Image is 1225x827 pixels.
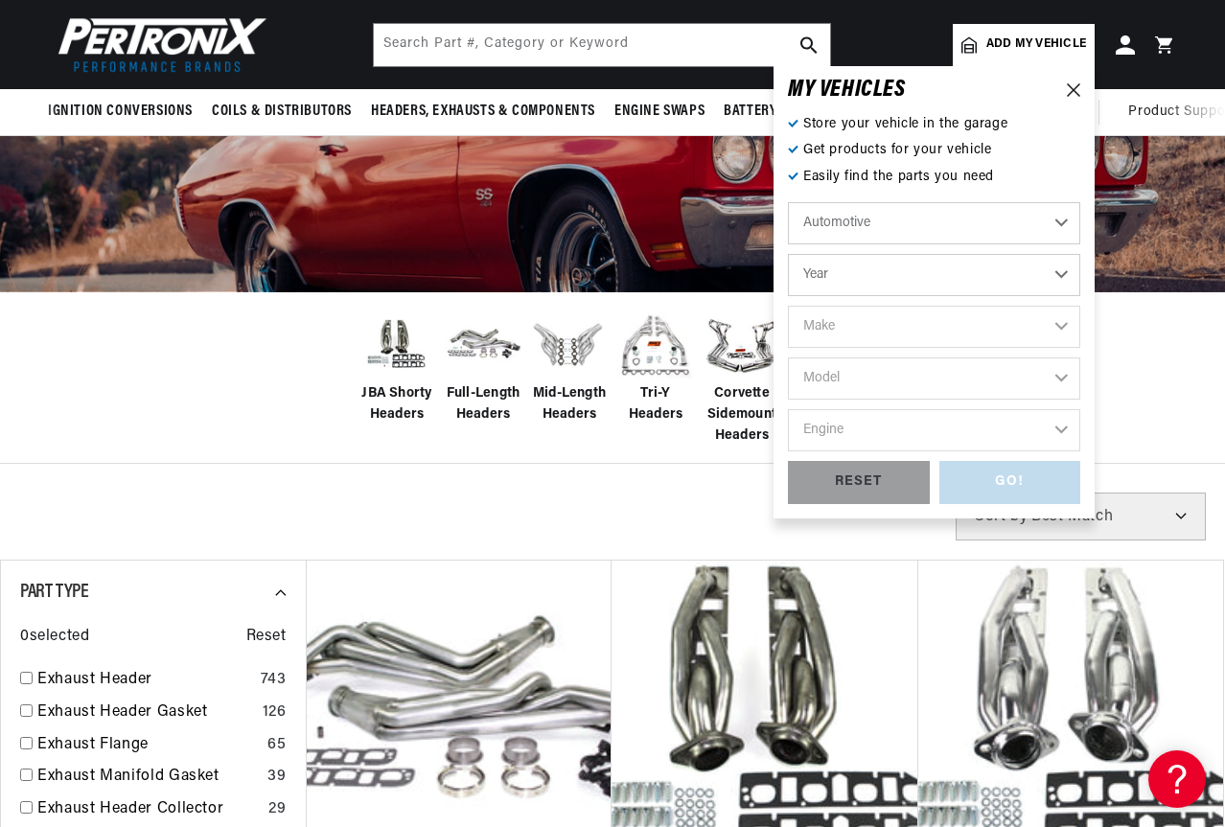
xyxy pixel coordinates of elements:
span: 0 selected [20,625,89,650]
a: Full-Length Headers Full-Length Headers [445,307,521,426]
img: Corvette Sidemount Headers [704,307,780,383]
select: Model [788,357,1080,400]
a: Tri-Y Headers Tri-Y Headers [617,307,694,426]
a: Exhaust Header Collector [37,797,261,822]
span: JBA Shorty Headers [358,383,435,426]
img: Mid-Length Headers [531,307,608,383]
span: Tri-Y Headers [617,383,694,426]
summary: Ignition Conversions [48,89,202,134]
input: Search Part #, Category or Keyword [374,24,830,66]
a: Corvette Sidemount Headers Corvette Sidemount Headers [704,307,780,448]
summary: Battery Products [714,89,854,134]
div: 29 [268,797,286,822]
a: Exhaust Flange [37,733,260,758]
p: Store your vehicle in the garage [788,114,1080,135]
span: Part Type [20,583,88,602]
p: Get products for your vehicle [788,140,1080,161]
select: Year [788,254,1080,296]
span: Add my vehicle [986,35,1086,54]
h6: MY VEHICLE S [788,80,906,100]
div: 65 [267,733,286,758]
div: 743 [261,668,287,693]
div: 39 [267,765,286,790]
a: Mid-Length Headers Mid-Length Headers [531,307,608,426]
img: Tri-Y Headers [617,307,694,383]
span: 1057 results [854,508,927,522]
span: Headers, Exhausts & Components [371,102,595,122]
select: Ride Type [788,202,1080,244]
summary: Engine Swaps [605,89,714,134]
select: Make [788,306,1080,348]
a: Exhaust Header [37,668,253,693]
div: RESET [788,461,930,504]
a: Exhaust Manifold Gasket [37,765,260,790]
a: JBA Shorty Headers JBA Shorty Headers [358,307,435,426]
a: Exhaust Header Gasket [37,701,255,725]
span: Battery Products [724,102,844,122]
span: Mid-Length Headers [531,383,608,426]
p: Easily find the parts you need [788,167,1080,188]
div: 126 [263,701,287,725]
img: Full-Length Headers [445,314,521,375]
span: Full-Length Headers [445,383,521,426]
button: search button [788,24,830,66]
span: Engine Swaps [614,102,705,122]
img: Pertronix [48,11,268,78]
summary: Coils & Distributors [202,89,361,134]
span: Coils & Distributors [212,102,352,122]
span: Ignition Conversions [48,102,193,122]
img: JBA Shorty Headers [358,312,435,377]
span: Reset [246,625,287,650]
select: Engine [788,409,1080,451]
summary: Headers, Exhausts & Components [361,89,605,134]
span: Corvette Sidemount Headers [704,383,780,448]
a: Add my vehicle [953,24,1095,66]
